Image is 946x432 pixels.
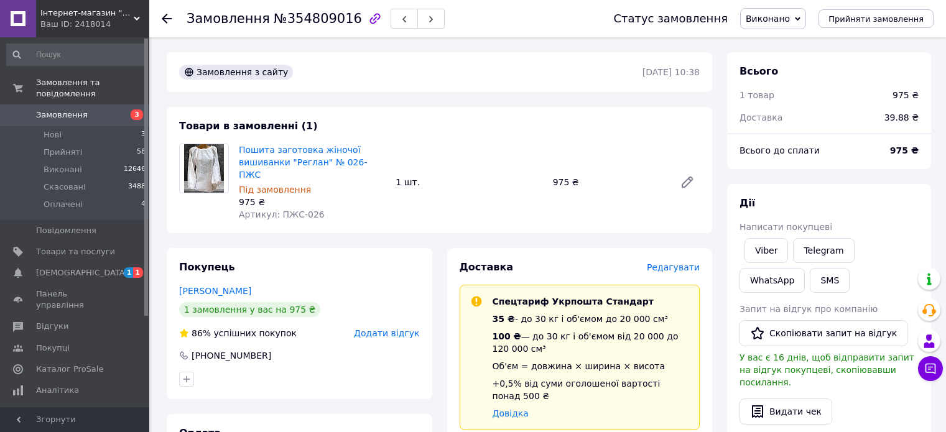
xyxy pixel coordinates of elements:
[274,11,362,26] span: №354809016
[793,238,854,263] a: Telegram
[141,129,146,140] span: 3
[740,197,755,209] span: Дії
[740,268,805,293] a: WhatsApp
[877,104,926,131] div: 39.88 ₴
[493,313,690,325] div: - до 30 кг і об'ємом до 20 000 см³
[179,261,235,273] span: Покупець
[239,185,311,195] span: Під замовлення
[36,406,115,428] span: Інструменти веб-майстра та SEO
[493,330,690,355] div: — до 30 кг і об'ємом від 20 000 до 120 000 см³
[44,129,62,140] span: Нові
[893,89,919,101] div: 975 ₴
[740,113,782,122] span: Доставка
[818,9,934,28] button: Прийняти замовлення
[740,398,832,425] button: Видати чек
[493,296,654,306] span: Спецтариф Укрпошта Стандарт
[36,385,79,396] span: Аналітика
[493,360,690,372] div: Об'єм = довжина × ширина × висота
[391,173,547,191] div: 1 шт.
[746,14,790,24] span: Виконано
[179,302,320,317] div: 1 замовлення у вас на 975 ₴
[36,77,149,99] span: Замовлення та повідомлення
[36,225,96,236] span: Повідомлення
[124,164,146,175] span: 12646
[36,321,68,332] span: Відгуки
[239,209,325,219] span: Артикул: ПЖС-026
[642,67,700,77] time: [DATE] 10:38
[133,267,143,278] span: 1
[493,314,515,324] span: 35 ₴
[810,268,850,293] button: SMS
[141,199,146,210] span: 4
[44,182,86,193] span: Скасовані
[354,328,419,338] span: Додати відгук
[740,320,907,346] button: Скопіювати запит на відгук
[40,19,149,30] div: Ваш ID: 2418014
[124,267,134,278] span: 1
[190,349,272,362] div: [PHONE_NUMBER]
[493,377,690,402] div: +0,5% від суми оголошеної вартості понад 500 ₴
[179,65,293,80] div: Замовлення з сайту
[44,199,83,210] span: Оплачені
[192,328,211,338] span: 86%
[44,164,82,175] span: Виконані
[131,109,143,120] span: 3
[460,261,514,273] span: Доставка
[548,173,670,191] div: 975 ₴
[184,144,224,193] img: Пошита заготовка жіночої вишиванки "Реглан" № 026-ПЖС
[890,145,919,155] b: 975 ₴
[36,364,103,375] span: Каталог ProSale
[918,356,943,381] button: Чат з покупцем
[179,120,318,132] span: Товари в замовленні (1)
[740,65,778,77] span: Всього
[613,12,728,25] div: Статус замовлення
[675,170,700,195] a: Редагувати
[647,262,700,272] span: Редагувати
[187,11,270,26] span: Замовлення
[162,12,172,25] div: Повернутися назад
[740,90,774,100] span: 1 товар
[828,14,924,24] span: Прийняти замовлення
[40,7,134,19] span: Інтернет-магазин "Диво Голка"
[44,147,82,158] span: Прийняті
[239,145,367,180] a: Пошита заготовка жіночої вишиванки "Реглан" № 026-ПЖС
[740,352,914,387] span: У вас є 16 днів, щоб відправити запит на відгук покупцеві, скопіювавши посилання.
[36,342,70,354] span: Покупці
[36,288,115,311] span: Панель управління
[36,109,88,121] span: Замовлення
[740,304,878,314] span: Запит на відгук про компанію
[740,145,820,155] span: Всього до сплати
[239,196,386,208] div: 975 ₴
[36,267,128,278] span: [DEMOGRAPHIC_DATA]
[137,147,146,158] span: 58
[744,238,788,263] a: Viber
[128,182,146,193] span: 3488
[740,222,832,232] span: Написати покупцеві
[493,331,521,341] span: 100 ₴
[6,44,147,66] input: Пошук
[179,327,297,339] div: успішних покупок
[493,408,529,418] a: Довідка
[36,246,115,257] span: Товари та послуги
[179,286,251,296] a: [PERSON_NAME]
